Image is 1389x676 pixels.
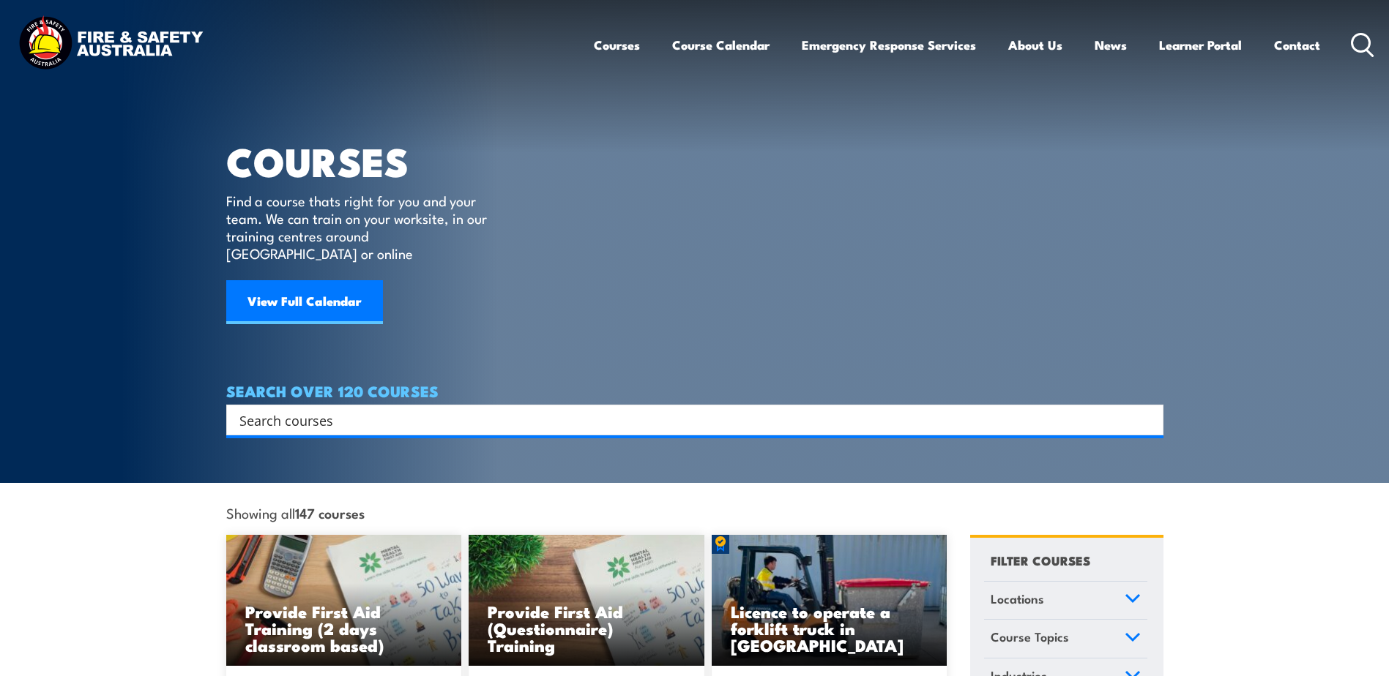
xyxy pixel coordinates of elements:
[242,410,1134,430] form: Search form
[1095,26,1127,64] a: News
[295,503,365,522] strong: 147 courses
[1159,26,1242,64] a: Learner Portal
[226,143,508,178] h1: COURSES
[712,535,947,666] a: Licence to operate a forklift truck in [GEOGRAPHIC_DATA]
[226,505,365,520] span: Showing all
[245,603,443,653] h3: Provide First Aid Training (2 days classroom based)
[226,280,383,324] a: View Full Calendar
[672,26,770,64] a: Course Calendar
[991,550,1090,570] h4: FILTER COURSES
[239,409,1131,431] input: Search input
[594,26,640,64] a: Courses
[469,535,704,666] img: Mental Health First Aid Training (Standard) – Blended Classroom
[226,535,462,666] a: Provide First Aid Training (2 days classroom based)
[226,535,462,666] img: Mental Health First Aid Training (Standard) – Classroom
[712,535,947,666] img: Licence to operate a forklift truck Training
[1274,26,1320,64] a: Contact
[488,603,685,653] h3: Provide First Aid (Questionnaire) Training
[991,589,1044,609] span: Locations
[984,620,1147,658] a: Course Topics
[226,192,494,262] p: Find a course thats right for you and your team. We can train on your worksite, in our training c...
[802,26,976,64] a: Emergency Response Services
[731,603,928,653] h3: Licence to operate a forklift truck in [GEOGRAPHIC_DATA]
[1008,26,1062,64] a: About Us
[991,627,1069,647] span: Course Topics
[984,582,1147,620] a: Locations
[469,535,704,666] a: Provide First Aid (Questionnaire) Training
[226,383,1163,399] h4: SEARCH OVER 120 COURSES
[1138,410,1158,430] button: Search magnifier button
